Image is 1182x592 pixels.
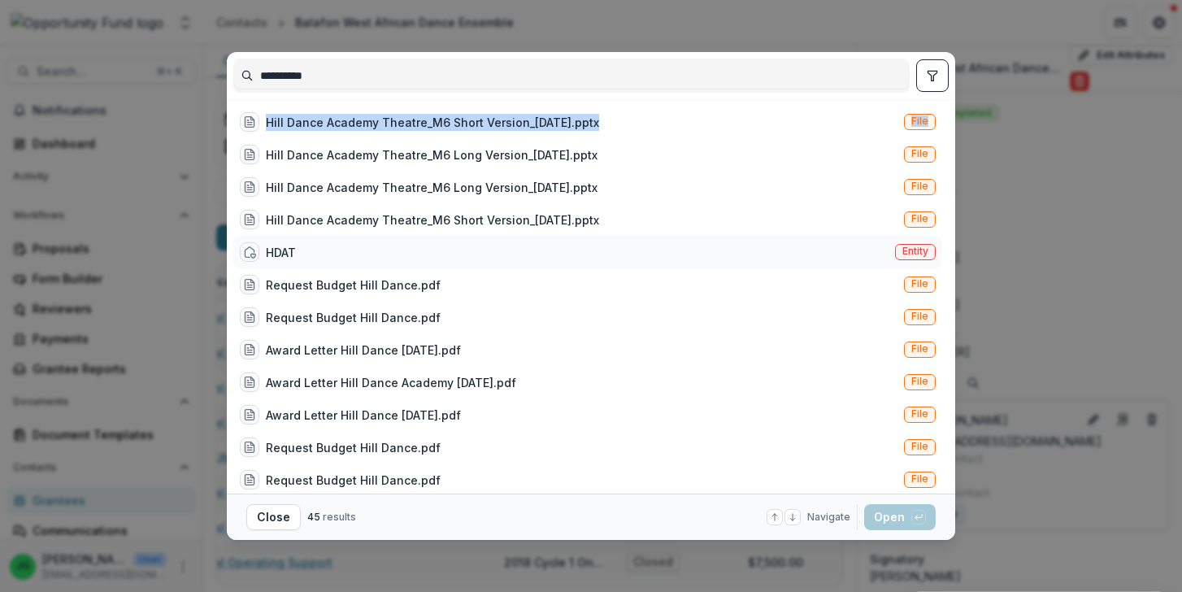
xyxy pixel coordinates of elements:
span: File [911,278,928,289]
span: File [911,213,928,224]
button: Close [246,504,301,530]
span: Entity [902,246,928,257]
span: File [911,311,928,322]
div: Hill Dance Academy Theatre_M6 Long Version_[DATE].pptx [266,179,598,196]
span: File [911,115,928,127]
span: File [911,408,928,420]
span: results [323,511,356,523]
div: Request Budget Hill Dance.pdf [266,276,441,294]
div: Request Budget Hill Dance.pdf [266,309,441,326]
span: File [911,181,928,192]
div: Hill Dance Academy Theatre_M6 Short Version_[DATE].pptx [266,211,599,229]
span: File [911,441,928,452]
span: Navigate [807,510,850,525]
span: File [911,473,928,485]
span: 45 [307,511,320,523]
div: Award Letter Hill Dance Academy [DATE].pdf [266,374,516,391]
button: Open [864,504,936,530]
span: File [911,376,928,387]
div: Award Letter Hill Dance [DATE].pdf [266,407,461,424]
div: Request Budget Hill Dance.pdf [266,472,441,489]
button: toggle filters [916,59,949,92]
div: HDAT [266,244,296,261]
span: File [911,343,928,355]
div: Hill Dance Academy Theatre_M6 Short Version_[DATE].pptx [266,114,599,131]
div: Award Letter Hill Dance [DATE].pdf [266,342,461,359]
div: Hill Dance Academy Theatre_M6 Long Version_[DATE].pptx [266,146,598,163]
span: File [911,148,928,159]
div: Request Budget Hill Dance.pdf [266,439,441,456]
